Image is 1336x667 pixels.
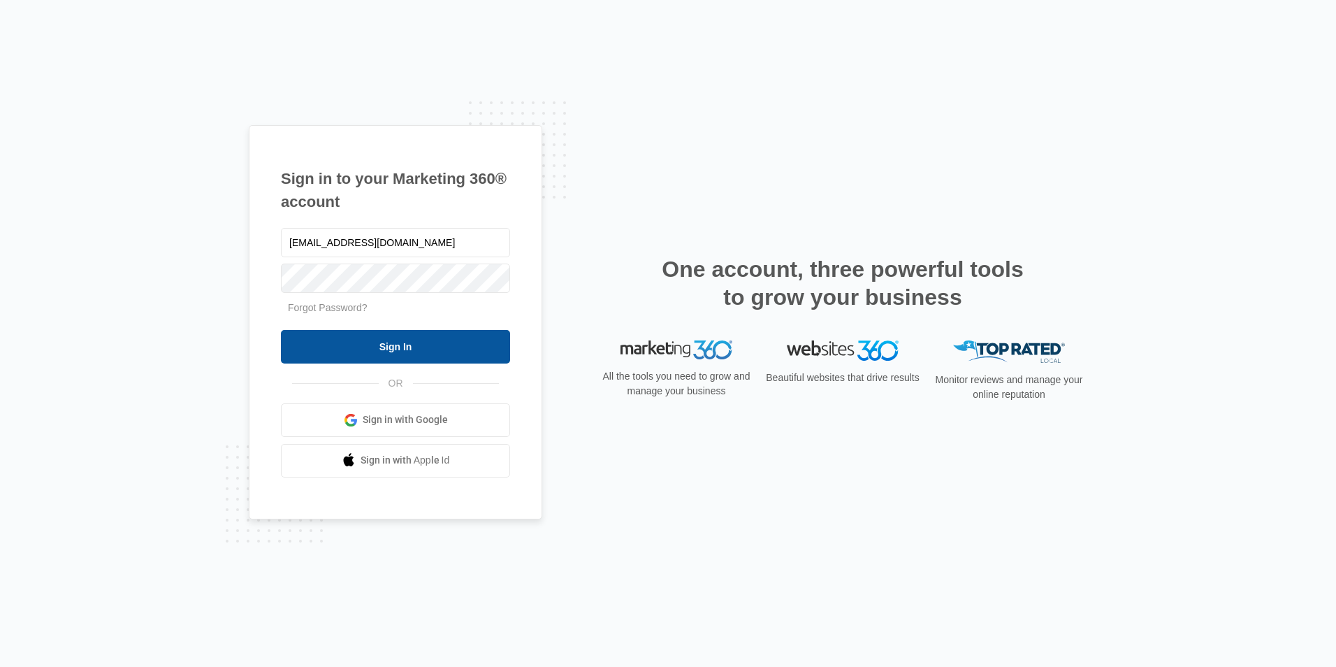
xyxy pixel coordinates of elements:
img: Top Rated Local [953,340,1065,364]
span: Sign in with Google [363,413,448,427]
span: Sign in with Apple Id [361,453,450,468]
input: Email [281,228,510,257]
p: Monitor reviews and manage your online reputation [931,373,1087,402]
input: Sign In [281,330,510,364]
h1: Sign in to your Marketing 360® account [281,167,510,213]
a: Sign in with Apple Id [281,444,510,478]
img: Marketing 360 [620,340,732,360]
p: Beautiful websites that drive results [764,371,921,385]
h2: One account, three powerful tools to grow your business [658,255,1028,311]
span: OR [379,376,413,391]
img: Websites 360 [787,340,899,361]
a: Sign in with Google [281,403,510,437]
p: All the tools you need to grow and manage your business [598,369,755,399]
a: Forgot Password? [288,302,368,313]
